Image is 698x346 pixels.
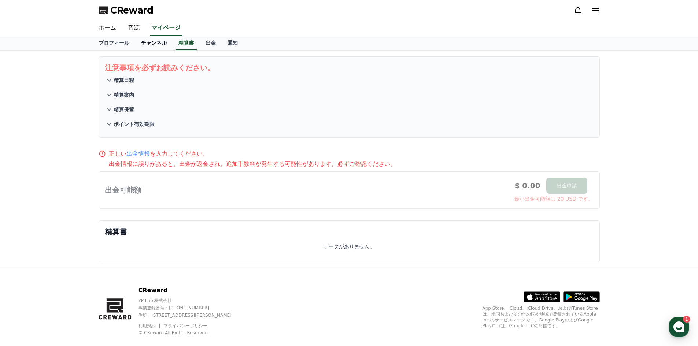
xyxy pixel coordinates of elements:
[74,232,77,238] span: 1
[108,243,126,249] span: Settings
[105,102,594,117] button: 精算保留
[93,36,135,50] a: プロフィール
[114,77,134,84] p: 精算日程
[114,120,155,128] p: ポイント有効期限
[99,4,154,16] a: CReward
[93,21,122,36] a: ホーム
[109,160,600,168] p: 出金情報に誤りがあると、出金が返金され、追加手数料が発生する可能性があります。必ずご確認ください。
[122,21,145,36] a: 音源
[105,227,594,237] p: 精算書
[105,73,594,88] button: 精算日程
[19,243,32,249] span: Home
[61,243,82,249] span: Messages
[200,36,222,50] a: 出金
[138,286,244,295] p: CReward
[114,91,134,98] p: 精算案内
[483,305,600,329] p: App Store、iCloud、iCloud Drive、およびiTunes Storeは、米国およびその他の国や地域で登録されているApple Inc.のサービスマークです。Google P...
[95,232,141,250] a: Settings
[48,232,95,250] a: 1Messages
[176,36,197,50] a: 精算書
[135,36,173,50] a: チャンネル
[105,88,594,102] button: 精算案内
[138,330,244,336] p: © CReward All Rights Reserved.
[150,21,182,36] a: マイページ
[109,149,208,158] p: 正しい を入力してください。
[126,150,150,157] a: 出金情報
[163,323,207,328] a: プライバシーポリシー
[138,298,244,304] p: YP Lab 株式会社
[222,36,244,50] a: 通知
[105,117,594,131] button: ポイント有効期限
[2,232,48,250] a: Home
[138,323,161,328] a: 利用規約
[138,312,244,318] p: 住所 : [STREET_ADDRESS][PERSON_NAME]
[105,63,594,73] p: 注意事項を必ずお読みください。
[114,106,134,113] p: 精算保留
[110,4,154,16] span: CReward
[138,305,244,311] p: 事業登録番号 : [PHONE_NUMBER]
[324,243,375,250] p: データがありません。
